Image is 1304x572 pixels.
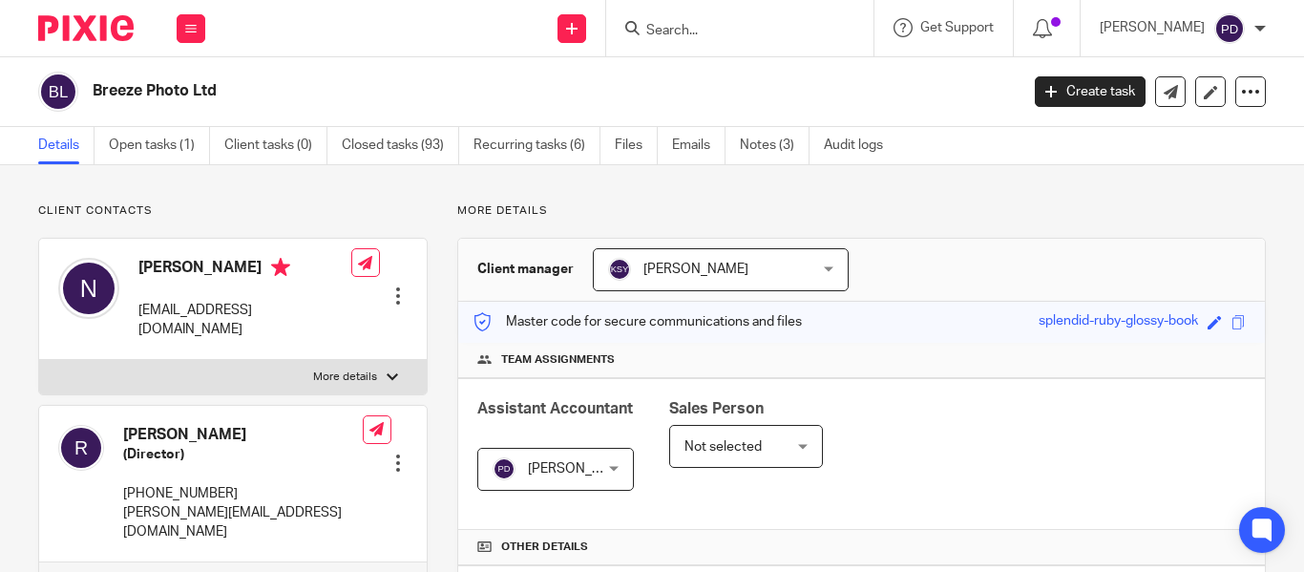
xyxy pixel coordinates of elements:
[528,462,633,476] span: [PERSON_NAME]
[109,127,210,164] a: Open tasks (1)
[608,258,631,281] img: svg%3E
[473,312,802,331] p: Master code for secure communications and files
[672,127,726,164] a: Emails
[477,401,633,416] span: Assistant Accountant
[224,127,327,164] a: Client tasks (0)
[643,263,748,276] span: [PERSON_NAME]
[740,127,810,164] a: Notes (3)
[1100,18,1205,37] p: [PERSON_NAME]
[342,127,459,164] a: Closed tasks (93)
[38,15,134,41] img: Pixie
[38,72,78,112] img: svg%3E
[669,401,764,416] span: Sales Person
[38,127,95,164] a: Details
[501,540,588,555] span: Other details
[58,258,119,319] img: svg%3E
[138,258,351,282] h4: [PERSON_NAME]
[313,370,377,385] p: More details
[1214,13,1245,44] img: svg%3E
[123,484,363,503] p: [PHONE_NUMBER]
[615,127,658,164] a: Files
[1035,76,1146,107] a: Create task
[493,457,515,480] img: svg%3E
[473,127,600,164] a: Recurring tasks (6)
[920,21,994,34] span: Get Support
[271,258,290,277] i: Primary
[123,445,363,464] h5: (Director)
[38,203,428,219] p: Client contacts
[58,425,104,471] img: svg%3E
[477,260,574,279] h3: Client manager
[684,440,762,454] span: Not selected
[123,503,363,542] p: [PERSON_NAME][EMAIL_ADDRESS][DOMAIN_NAME]
[123,425,363,445] h4: [PERSON_NAME]
[501,352,615,368] span: Team assignments
[457,203,1266,219] p: More details
[644,23,816,40] input: Search
[1039,311,1198,333] div: splendid-ruby-glossy-book
[824,127,897,164] a: Audit logs
[93,81,824,101] h2: Breeze Photo Ltd
[138,301,351,340] p: [EMAIL_ADDRESS][DOMAIN_NAME]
